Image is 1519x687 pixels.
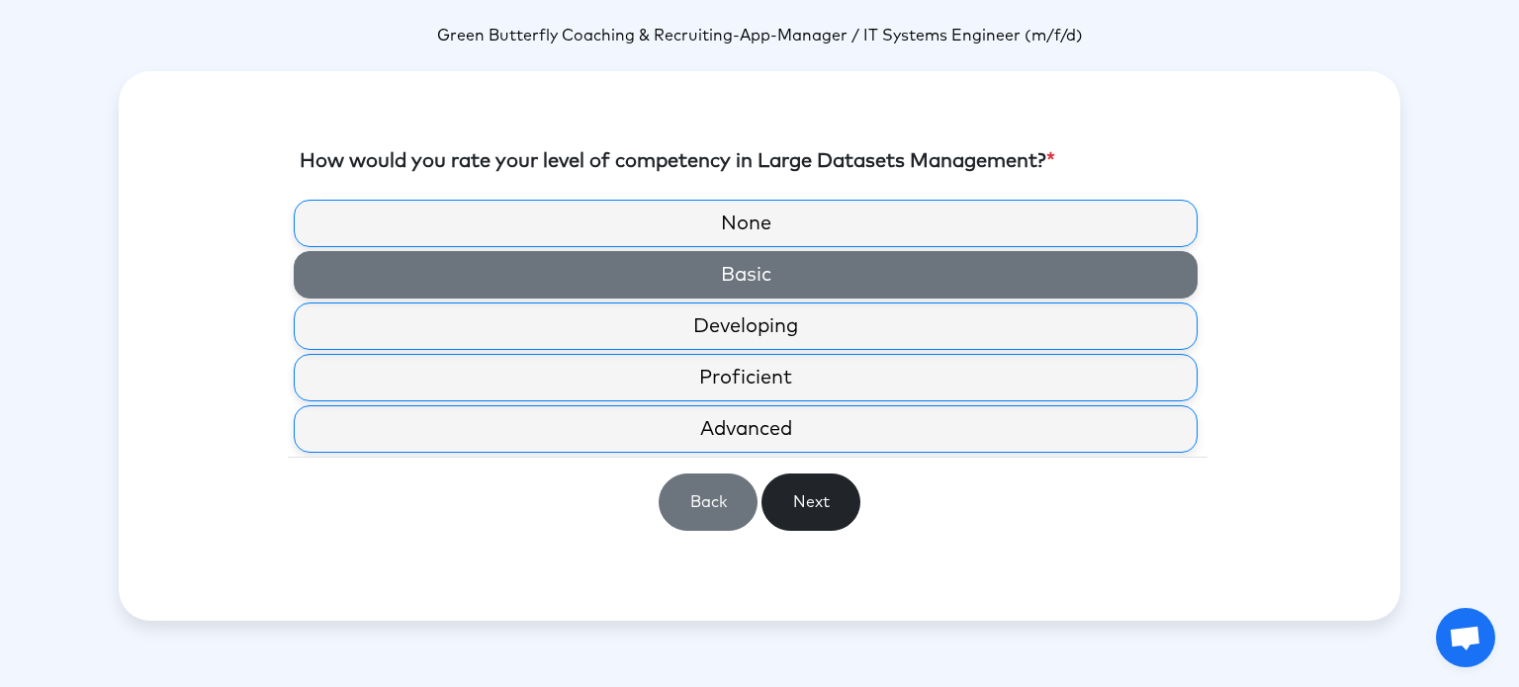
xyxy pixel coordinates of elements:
[659,473,758,531] button: Back
[294,405,1198,453] label: Advanced
[294,302,1198,350] label: Developing
[294,200,1198,247] label: None
[294,251,1198,299] label: Basic
[300,146,1055,176] label: How would you rate your level of competency in Large Datasets Management?
[119,24,1400,47] p: -
[1436,608,1495,667] a: Open chat
[437,28,733,43] span: Green Butterfly Coaching & Recruiting
[294,354,1198,401] label: Proficient
[761,473,860,531] button: Next
[740,28,1083,43] span: App-Manager / IT Systems Engineer (m/f/d)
